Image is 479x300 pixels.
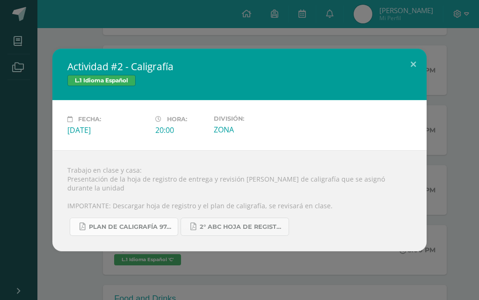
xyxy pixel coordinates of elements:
[52,150,427,251] div: Trabajo en clase y casa: Presentación de la hoja de registro de entrega y revisión [PERSON_NAME] ...
[214,124,294,135] div: ZONA
[214,115,294,122] label: División:
[89,223,173,231] span: Plan de caligrafía 97-142 Segundo Básico ABC.pdf
[200,223,284,231] span: 2° ABC HOJA DE REGISTRO - UNIDAD FINAL.pdf
[181,218,289,236] a: 2° ABC HOJA DE REGISTRO - UNIDAD FINAL.pdf
[67,125,148,135] div: [DATE]
[70,218,178,236] a: Plan de caligrafía 97-142 Segundo Básico ABC.pdf
[78,116,101,123] span: Fecha:
[167,116,187,123] span: Hora:
[155,125,206,135] div: 20:00
[67,75,136,86] span: L.1 Idioma Español
[400,49,427,80] button: Close (Esc)
[67,60,412,73] h2: Actividad #2 - Caligrafía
